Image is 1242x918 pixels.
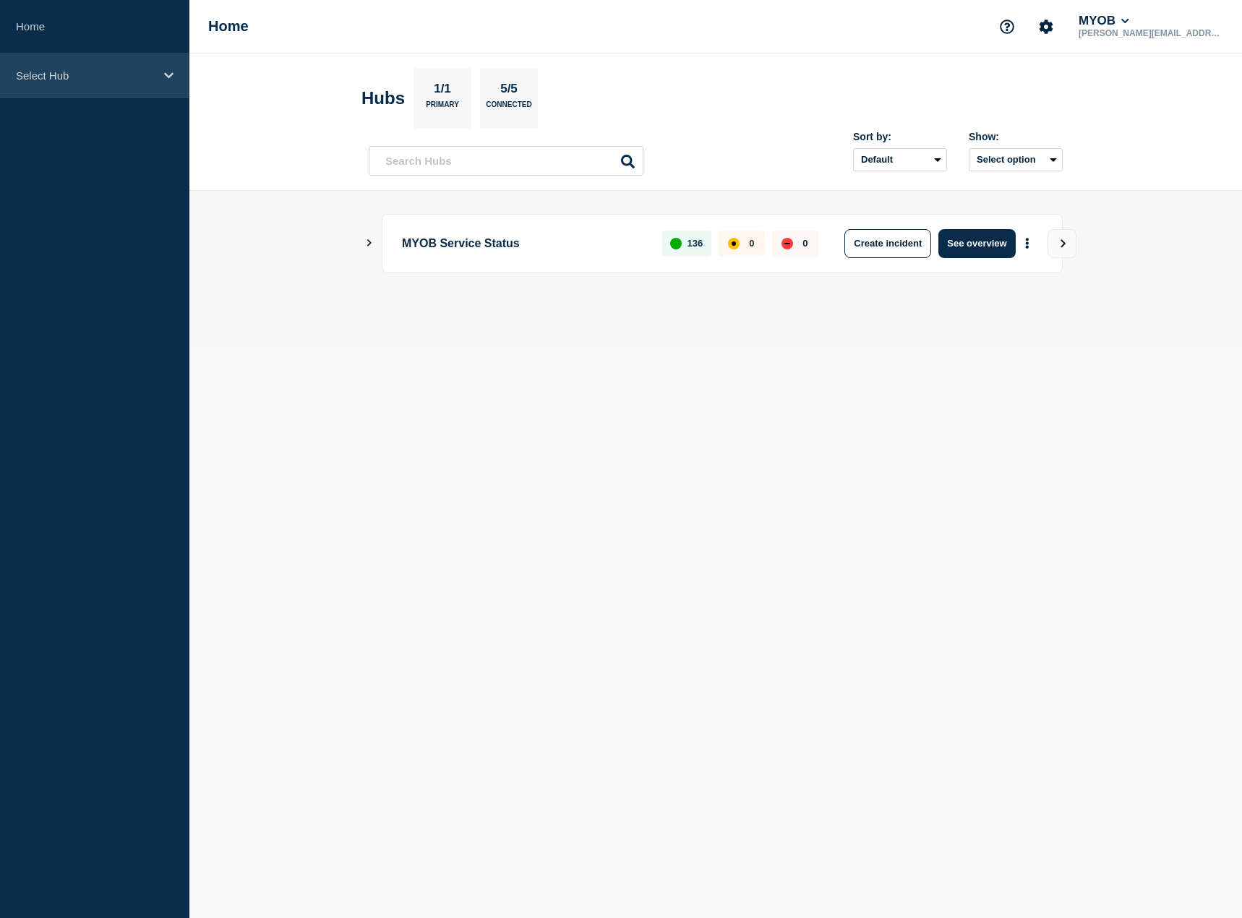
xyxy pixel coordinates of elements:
p: 136 [688,238,703,249]
p: 5/5 [495,82,523,100]
button: See overview [938,229,1015,258]
div: up [670,238,682,249]
button: Account settings [1031,12,1061,42]
p: Connected [486,100,531,116]
div: affected [728,238,740,249]
div: Sort by: [853,131,947,142]
input: Search Hubs [369,146,643,176]
button: Support [992,12,1022,42]
button: Select option [969,148,1063,171]
p: 0 [749,238,754,249]
h1: Home [208,18,249,35]
p: Primary [426,100,459,116]
button: More actions [1018,230,1037,257]
h2: Hubs [361,88,405,108]
button: Show Connected Hubs [366,238,373,249]
p: Select Hub [16,69,155,82]
div: Show: [969,131,1063,142]
p: 0 [802,238,808,249]
p: 1/1 [429,82,457,100]
select: Sort by [853,148,947,171]
button: MYOB [1076,14,1132,28]
p: MYOB Service Status [402,229,646,258]
div: down [781,238,793,249]
button: Create incident [844,229,931,258]
button: View [1048,229,1076,258]
p: [PERSON_NAME][EMAIL_ADDRESS][PERSON_NAME][DOMAIN_NAME] [1076,28,1226,38]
